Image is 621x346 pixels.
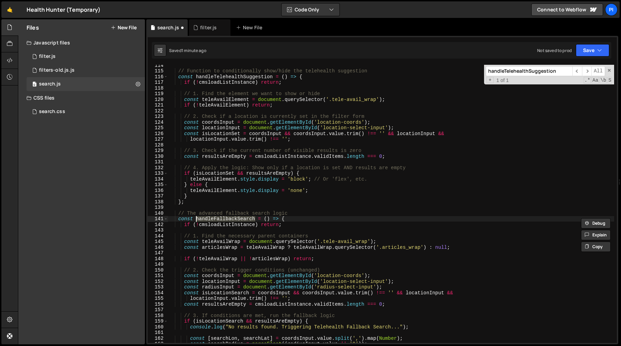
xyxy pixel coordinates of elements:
div: 155 [148,296,168,302]
span: 0 [32,82,37,88]
button: Code Only [282,3,339,16]
div: search.js [157,24,179,31]
div: 121 [148,102,168,108]
div: Saved [169,48,206,53]
div: Health Hunter (Temporary) [27,6,100,14]
div: 134 [148,176,168,182]
div: 126 [148,131,168,137]
a: 🤙 [1,1,18,18]
div: 161 [148,330,168,336]
button: Debug [581,218,611,228]
span: 1 of 1 [494,78,512,83]
div: 16494/45743.css [27,105,145,119]
div: 117 [148,80,168,85]
div: 159 [148,318,168,324]
div: 156 [148,302,168,307]
div: 150 [148,267,168,273]
div: 125 [148,125,168,131]
div: 146 [148,245,168,251]
input: Search for [486,66,572,76]
div: 128 [148,142,168,148]
div: 141 [148,216,168,222]
div: 143 [148,227,168,233]
div: 114 [148,63,168,69]
span: ​ [582,66,592,76]
div: search.js [39,81,61,87]
div: search.css [39,109,65,115]
div: filters-old.js.js [39,67,75,73]
div: Javascript files [18,36,145,50]
div: 139 [148,205,168,211]
span: Toggle Replace mode [486,77,494,83]
div: 135 [148,182,168,188]
div: 148 [148,256,168,262]
span: CaseSensitive Search [592,77,599,84]
div: 131 [148,159,168,165]
button: Copy [581,242,611,252]
div: 162 [148,336,168,342]
div: 145 [148,239,168,245]
div: CSS files [18,91,145,105]
div: 138 [148,199,168,205]
div: 122 [148,108,168,114]
div: filter.js [200,24,217,31]
div: Not saved to prod [537,48,572,53]
div: 158 [148,313,168,319]
span: Alt-Enter [591,66,605,76]
div: 120 [148,97,168,103]
div: 147 [148,250,168,256]
div: 136 [148,188,168,194]
div: 142 [148,222,168,228]
div: 16494/45041.js [27,77,145,91]
div: 16494/45764.js [27,63,145,77]
button: Save [576,44,609,57]
div: 129 [148,148,168,154]
div: New File [236,24,265,31]
span: Search In Selection [608,77,612,84]
button: Explain [581,230,611,240]
a: Connect to Webflow [531,3,603,16]
div: 118 [148,85,168,91]
div: 144 [148,233,168,239]
div: 157 [148,307,168,313]
div: 116 [148,74,168,80]
span: Whole Word Search [600,77,607,84]
div: 16494/44708.js [27,50,145,63]
div: 137 [148,193,168,199]
div: 153 [148,284,168,290]
h2: Files [27,24,39,31]
a: Pi [605,3,618,16]
div: 160 [148,324,168,330]
button: New File [111,25,137,30]
div: 149 [148,262,168,267]
div: 124 [148,120,168,125]
div: 127 [148,136,168,142]
div: 119 [148,91,168,97]
div: 123 [148,114,168,120]
span: ​ [572,66,582,76]
div: 151 [148,273,168,279]
div: filter.js [39,53,56,60]
div: 152 [148,279,168,285]
div: 133 [148,171,168,176]
div: 132 [148,165,168,171]
div: 1 minute ago [181,48,206,53]
div: 140 [148,211,168,216]
div: 154 [148,290,168,296]
div: 115 [148,68,168,74]
span: RegExp Search [584,77,591,84]
div: 130 [148,154,168,160]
